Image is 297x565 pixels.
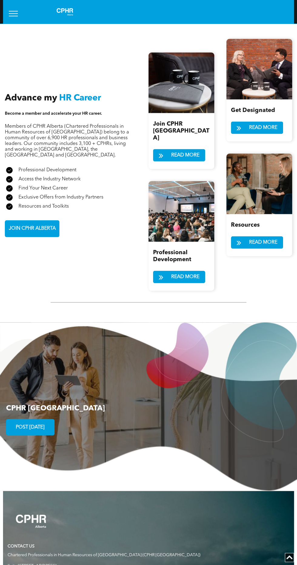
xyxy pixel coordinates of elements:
[231,222,260,228] span: Resources
[169,149,202,161] span: READ MORE
[285,553,294,562] a: Scroll to top
[6,405,105,412] span: CPHR [GEOGRAPHIC_DATA]
[145,322,221,388] img: A pink and purple abstract shape on a white background.
[59,94,101,102] span: HR Career
[8,544,35,548] a: CONTACT US
[7,222,58,234] span: JOIN CPHR ALBERTA
[153,149,205,161] a: READ MORE
[169,271,202,283] span: READ MORE
[6,419,55,435] a: POST [DATE]
[5,111,102,115] span: Become a member and accelerate your HR career.
[247,122,279,133] span: READ MORE
[231,236,283,248] a: READ MORE
[153,121,209,141] span: Join CPHR [GEOGRAPHIC_DATA]
[18,204,69,209] span: Resources and Toolkits
[5,94,57,102] span: Advance my
[247,236,279,248] span: READ MORE
[18,195,103,199] span: Exclusive Offers from Industry Partners
[18,167,76,172] span: Professional Development
[5,220,59,237] a: JOIN CPHR ALBERTA
[52,4,78,20] img: A white background with a few lines on it
[153,250,191,262] span: Professional Development
[231,107,275,113] span: Get Designated
[5,6,21,21] button: menu
[231,121,283,134] a: READ MORE
[14,421,47,433] span: POST [DATE]
[18,176,81,181] span: Access the Industry Network
[8,553,200,557] span: Chartered Professionals in Human Resources of [GEOGRAPHIC_DATA] (CPHR [GEOGRAPHIC_DATA])
[221,322,297,442] img: A blue circle with a white outline on a white background.
[5,124,129,157] span: Members of CPHR Alberta (Chartered Professionals in Human Resources of [GEOGRAPHIC_DATA]) belong ...
[18,186,68,190] span: Find Your Next Career
[153,271,205,283] a: READ MORE
[8,506,55,536] img: A white background with a few lines on it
